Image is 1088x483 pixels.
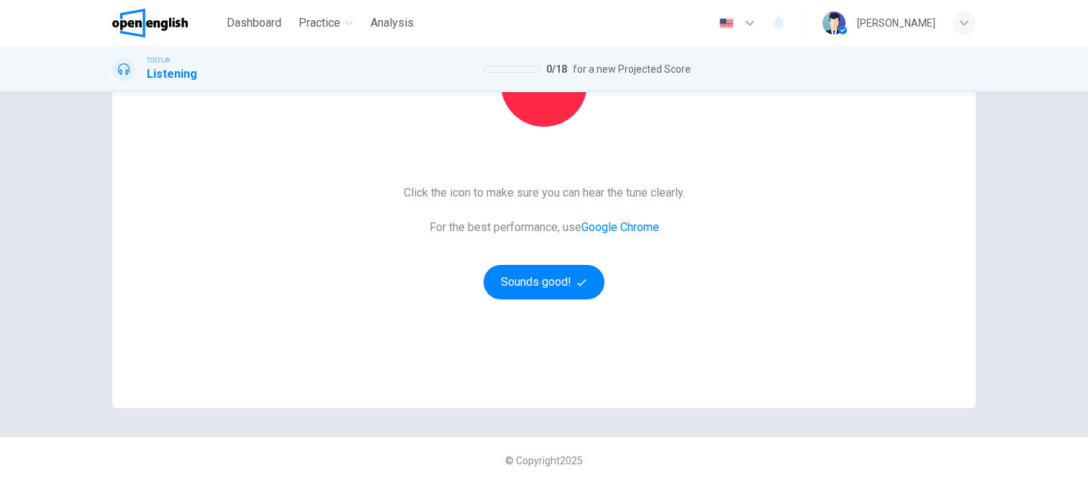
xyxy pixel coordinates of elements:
img: Profile picture [822,12,846,35]
a: OpenEnglish logo [112,9,221,37]
img: en [717,18,735,29]
span: Dashboard [227,14,281,32]
button: Practice [293,10,359,36]
button: Analysis [365,10,420,36]
button: Sounds good! [484,265,604,299]
span: For the best performance, use [404,219,685,236]
span: © Copyright 2025 [505,455,583,466]
div: [PERSON_NAME] [857,14,935,32]
span: TOEFL® [147,55,170,66]
button: Dashboard [221,10,287,36]
span: for a new Projected Score [573,60,691,78]
a: Google Chrome [581,220,659,234]
span: 0 / 18 [546,60,567,78]
span: Analysis [371,14,414,32]
h1: Listening [147,66,197,83]
span: Click the icon to make sure you can hear the tune clearly. [404,184,685,202]
img: OpenEnglish logo [112,9,188,37]
span: Practice [299,14,340,32]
